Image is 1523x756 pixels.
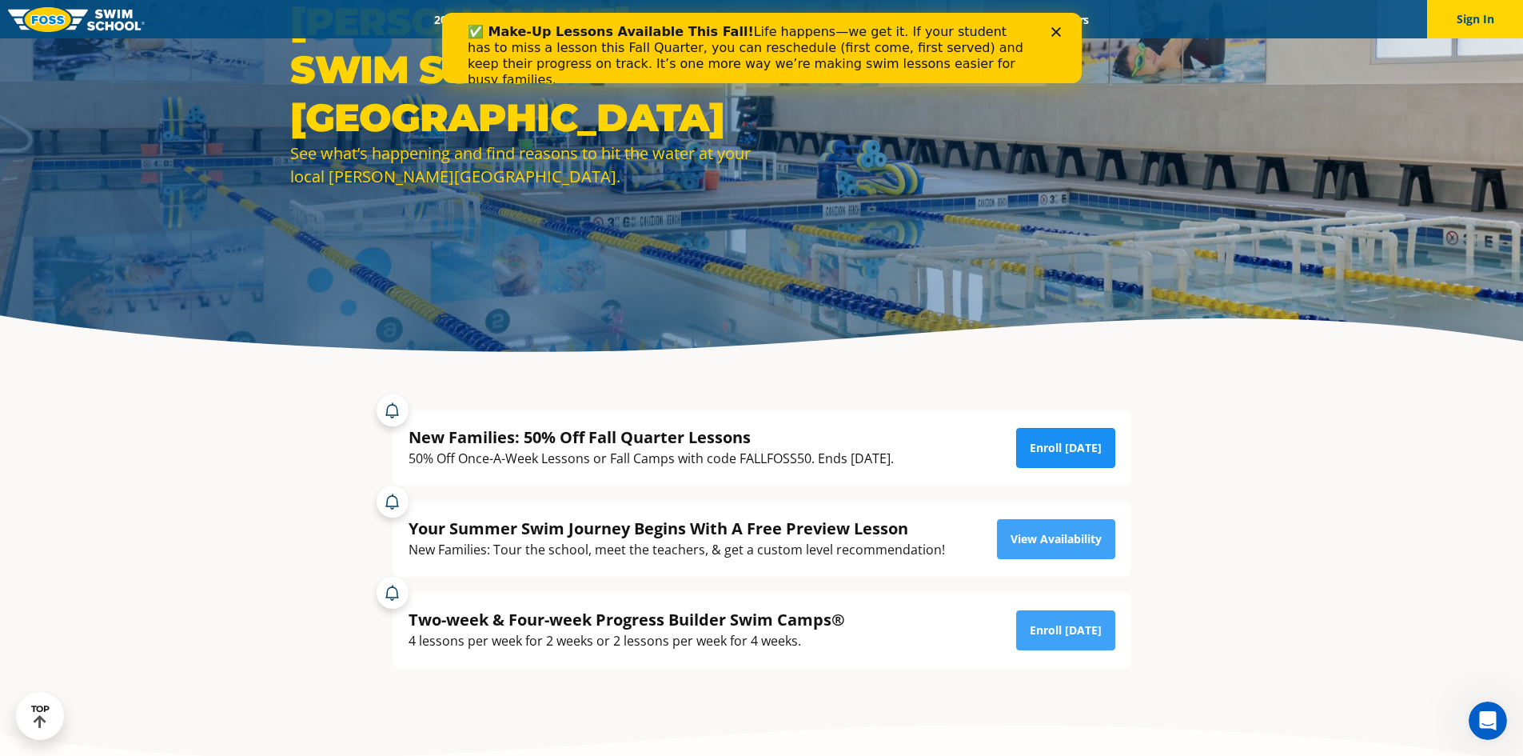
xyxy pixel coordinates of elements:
a: View Availability [997,519,1115,559]
div: Your Summer Swim Journey Begins With A Free Preview Lesson [409,518,945,539]
a: About FOSS [728,12,817,27]
div: TOP [31,704,50,729]
a: Swim Path® Program [588,12,728,27]
iframe: Intercom live chat [1469,702,1507,740]
a: Enroll [DATE] [1016,428,1115,468]
div: 4 lessons per week for 2 weeks or 2 lessons per week for 4 weeks. [409,630,845,652]
a: Careers [1036,12,1102,27]
iframe: Intercom live chat banner [442,13,1082,83]
div: New Families: 50% Off Fall Quarter Lessons [409,426,894,448]
a: Schools [520,12,588,27]
div: Life happens—we get it. If your student has to miss a lesson this Fall Quarter, you can reschedul... [26,11,588,75]
a: 2025 Calendar [421,12,520,27]
a: Enroll [DATE] [1016,610,1115,650]
div: Close [609,14,625,24]
div: Two-week & Four-week Progress Builder Swim Camps® [409,609,845,630]
div: See what’s happening and find reasons to hit the water at your local [PERSON_NAME][GEOGRAPHIC_DATA]. [290,142,754,188]
a: Swim Like [PERSON_NAME] [817,12,987,27]
div: 50% Off Once-A-Week Lessons or Fall Camps with code FALLFOSS50. Ends [DATE]. [409,448,894,470]
b: ✅ Make-Up Lessons Available This Fall! [26,11,312,26]
a: Blog [986,12,1036,27]
div: New Families: Tour the school, meet the teachers, & get a custom level recommendation! [409,539,945,561]
img: FOSS Swim School Logo [8,7,145,32]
